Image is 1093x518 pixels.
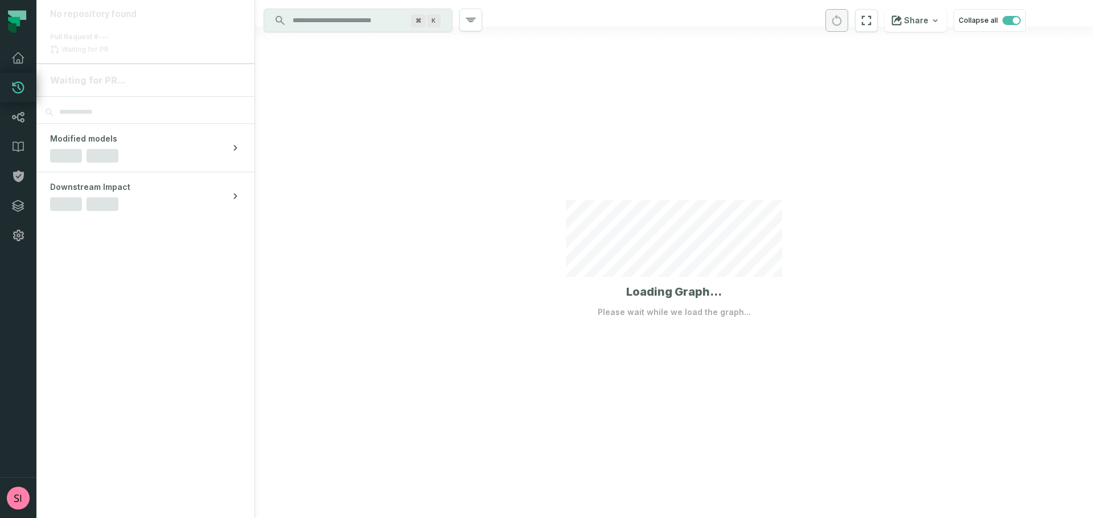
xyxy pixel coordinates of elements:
[50,73,241,87] div: Waiting for PR...
[626,284,722,300] h1: Loading Graph...
[598,306,751,318] p: Please wait while we load the graph...
[954,9,1026,32] button: Collapse all
[885,9,947,32] button: Share
[36,124,254,172] button: Modified models
[50,181,130,193] span: Downstream Impact
[50,32,109,41] span: Pull Request #---
[36,172,254,220] button: Downstream Impact
[50,9,241,20] div: No repository found
[50,133,117,144] span: Modified models
[7,487,30,509] img: avatar of Sivan
[411,14,426,27] span: Press ⌘ + K to focus the search bar
[427,14,441,27] span: Press ⌘ + K to focus the search bar
[59,45,111,54] span: Waiting for PR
